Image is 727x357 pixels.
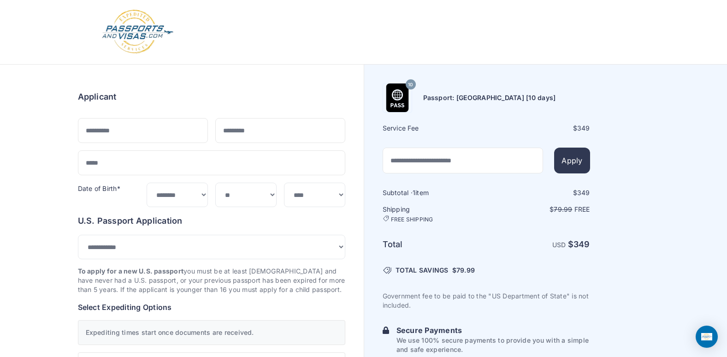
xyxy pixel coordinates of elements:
span: $ [452,266,475,275]
h6: Service Fee [383,124,485,133]
span: 349 [577,124,590,132]
img: Logo [101,9,174,55]
span: Free [574,205,590,213]
p: We use 100% secure payments to provide you with a simple and safe experience. [396,336,590,354]
div: Expediting times start once documents are received. [78,320,345,345]
strong: To apply for a new U.S. passport [78,267,184,275]
h6: Total [383,238,485,251]
p: $ [487,205,590,214]
div: $ [487,124,590,133]
h6: Passport: [GEOGRAPHIC_DATA] [10 days] [423,93,556,102]
span: USD [552,241,566,249]
span: 1 [413,189,415,196]
span: 10 [408,79,413,91]
div: Open Intercom Messenger [696,326,718,348]
span: FREE SHIPPING [391,216,433,223]
span: 349 [573,239,590,249]
span: 79.99 [554,205,572,213]
div: $ [487,188,590,197]
h6: Select Expediting Options [78,302,345,313]
h6: Secure Payments [396,325,590,336]
h6: Subtotal · item [383,188,485,197]
p: Government fee to be paid to the "US Department of State" is not included. [383,292,590,310]
span: 79.99 [456,266,475,274]
label: Date of Birth* [78,184,120,192]
button: Apply [554,148,590,173]
span: TOTAL SAVINGS [396,266,449,275]
h6: U.S. Passport Application [78,214,345,227]
img: Product Name [383,83,412,112]
h6: Shipping [383,205,485,223]
strong: $ [568,239,590,249]
p: you must be at least [DEMOGRAPHIC_DATA] and have never had a U.S. passport, or your previous pass... [78,267,345,294]
h6: Applicant [78,90,117,103]
span: 349 [577,189,590,196]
